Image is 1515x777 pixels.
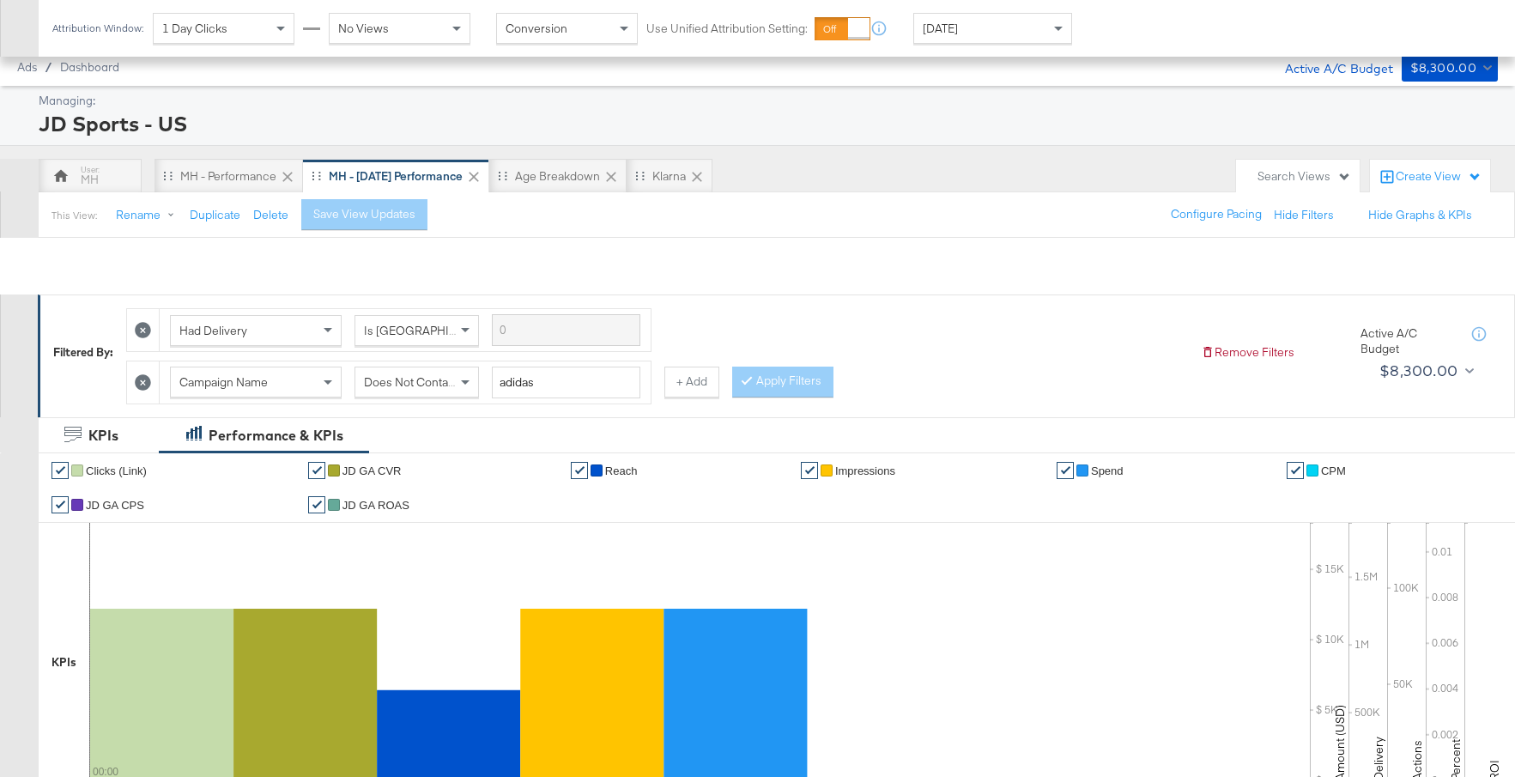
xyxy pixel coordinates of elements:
div: MH - Performance [180,168,276,185]
button: + Add [664,367,719,398]
span: Had Delivery [179,323,247,338]
span: Does Not Contain [364,374,458,390]
div: Drag to reorder tab [312,171,321,180]
a: ✔ [801,462,818,479]
div: Managing: [39,93,1494,109]
div: JD Sports - US [39,109,1494,138]
span: CPM [1321,464,1346,477]
span: [DATE] [923,21,958,36]
label: Use Unified Attribution Setting: [646,21,808,37]
span: 1 Day Clicks [162,21,227,36]
div: Search Views [1257,168,1351,185]
button: Hide Graphs & KPIs [1368,207,1472,223]
div: Performance & KPIs [209,426,343,446]
a: ✔ [52,496,69,513]
button: Configure Pacing [1159,199,1274,230]
a: ✔ [308,496,325,513]
input: Enter a search term [492,314,640,346]
div: Attribution Window: [52,22,144,34]
span: Campaign Name [179,374,268,390]
a: ✔ [1057,462,1074,479]
div: Active A/C Budget [1267,54,1393,80]
span: No Views [338,21,389,36]
div: KPIs [52,654,76,671]
button: Rename [104,200,193,231]
button: Hide Filters [1274,207,1334,223]
span: JD GA CPS [86,499,144,512]
div: Klarna [652,168,686,185]
button: $8,300.00 [1402,54,1498,82]
a: ✔ [52,462,69,479]
span: Conversion [506,21,567,36]
div: $8,300.00 [1410,58,1477,79]
span: Is [GEOGRAPHIC_DATA] [364,323,495,338]
div: Drag to reorder tab [635,171,645,180]
a: ✔ [1287,462,1304,479]
input: Enter a search term [492,367,640,398]
span: Impressions [835,464,895,477]
div: Drag to reorder tab [498,171,507,180]
span: Spend [1091,464,1124,477]
div: Create View [1396,168,1482,185]
div: MH - [DATE] Performance [329,168,463,185]
button: Remove Filters [1201,344,1294,361]
span: JD GA CVR [342,464,402,477]
div: $8,300.00 [1379,358,1458,384]
div: Drag to reorder tab [163,171,173,180]
div: KPIs [88,426,118,446]
a: ✔ [571,462,588,479]
div: MH [81,172,99,188]
div: Active A/C Budget [1360,325,1455,357]
div: This View: [52,209,97,222]
button: Delete [253,207,288,223]
span: Clicks (Link) [86,464,147,477]
a: ✔ [308,462,325,479]
span: Reach [605,464,638,477]
button: Duplicate [190,207,240,223]
span: JD GA ROAS [342,499,409,512]
span: Ads [17,60,37,74]
div: Filtered By: [53,344,113,361]
a: Dashboard [60,60,119,74]
span: / [37,60,60,74]
div: Age Breakdown [515,168,600,185]
button: $8,300.00 [1373,357,1477,385]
